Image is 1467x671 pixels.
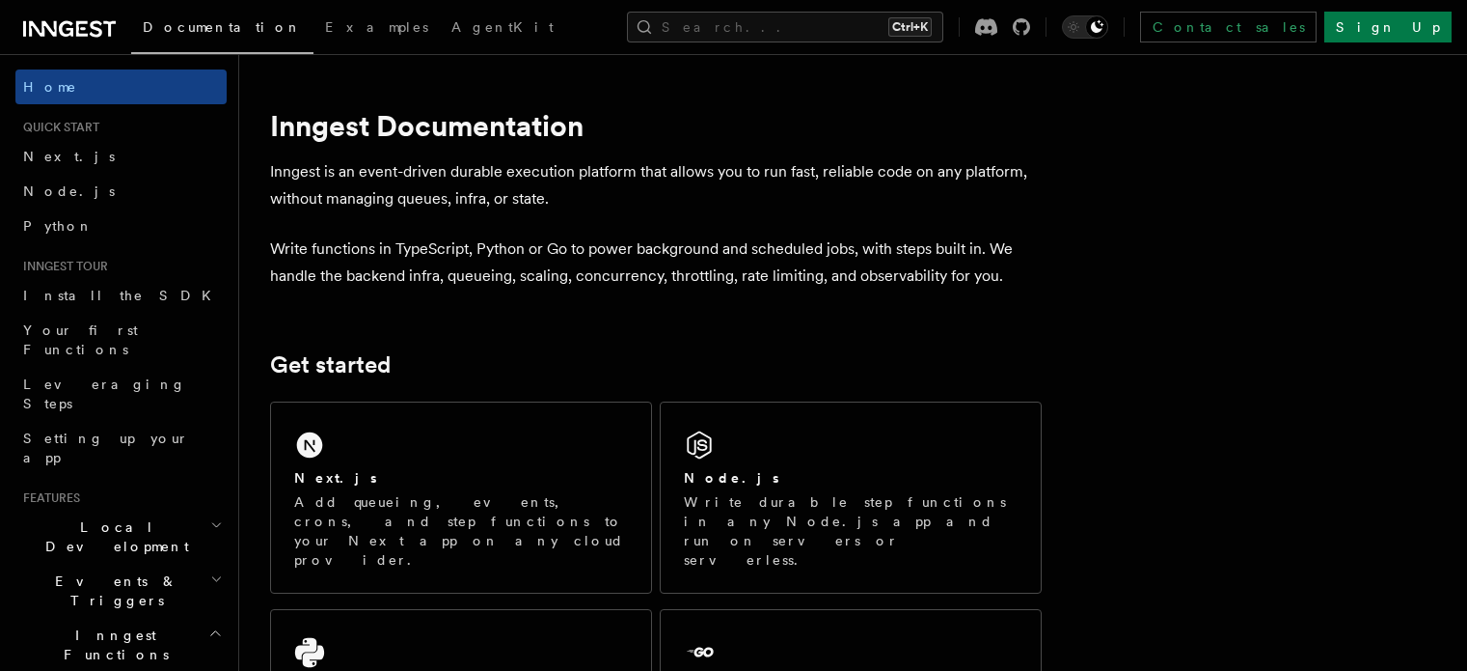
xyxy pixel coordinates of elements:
[15,313,227,367] a: Your first Functions
[294,492,628,570] p: Add queueing, events, crons, and step functions to your Next app on any cloud provider.
[270,108,1042,143] h1: Inngest Documentation
[270,351,391,378] a: Get started
[15,490,80,506] span: Features
[23,183,115,199] span: Node.js
[15,259,108,274] span: Inngest tour
[23,377,186,411] span: Leveraging Steps
[23,288,223,303] span: Install the SDK
[15,517,210,556] span: Local Development
[15,174,227,209] a: Node.js
[15,70,227,104] a: Home
[294,468,377,488] h2: Next.js
[270,158,1042,212] p: Inngest is an event-driven durable execution platform that allows you to run fast, reliable code ...
[23,322,138,357] span: Your first Functions
[440,6,565,52] a: AgentKit
[15,120,99,135] span: Quick start
[23,149,115,164] span: Next.js
[1140,12,1317,42] a: Contact sales
[270,236,1042,290] p: Write functions in TypeScript, Python or Go to power background and scheduled jobs, with steps bu...
[23,77,77,97] span: Home
[15,278,227,313] a: Install the SDK
[15,139,227,174] a: Next.js
[23,218,94,234] span: Python
[684,492,1018,570] p: Write durable step functions in any Node.js app and run on servers or serverless.
[15,421,227,475] a: Setting up your app
[15,510,227,564] button: Local Development
[325,19,428,35] span: Examples
[15,572,210,610] span: Events & Triggers
[15,209,227,243] a: Python
[1324,12,1452,42] a: Sign Up
[143,19,302,35] span: Documentation
[660,402,1042,594] a: Node.jsWrite durable step functions in any Node.js app and run on servers or serverless.
[15,367,227,421] a: Leveraging Steps
[15,564,227,618] button: Events & Triggers
[888,17,932,37] kbd: Ctrl+K
[23,431,189,465] span: Setting up your app
[1062,15,1108,39] button: Toggle dark mode
[131,6,313,54] a: Documentation
[627,12,943,42] button: Search...Ctrl+K
[684,468,779,488] h2: Node.js
[313,6,440,52] a: Examples
[270,402,652,594] a: Next.jsAdd queueing, events, crons, and step functions to your Next app on any cloud provider.
[451,19,554,35] span: AgentKit
[15,626,208,664] span: Inngest Functions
